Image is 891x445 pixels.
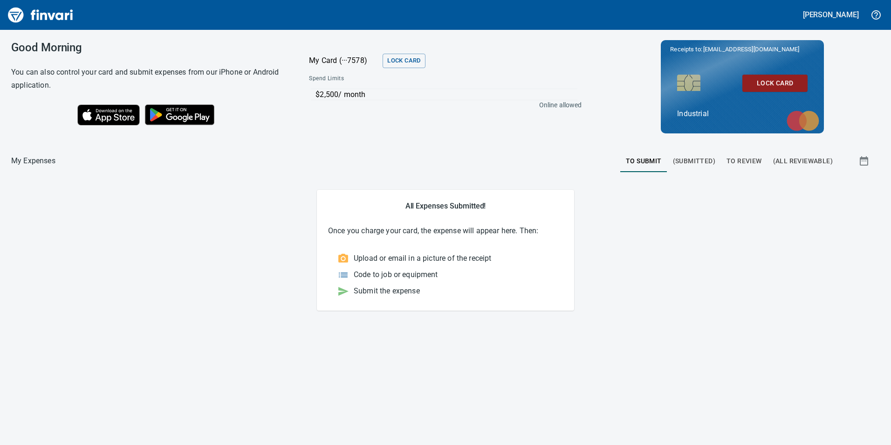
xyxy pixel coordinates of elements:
[677,108,808,119] p: Industrial
[6,4,75,26] img: Finvari
[309,74,462,83] span: Spend Limits
[77,104,140,125] img: Download on the App Store
[702,45,800,54] span: [EMAIL_ADDRESS][DOMAIN_NAME]
[387,56,420,66] span: Lock Card
[302,100,582,110] p: Online allowed
[626,155,662,167] span: To Submit
[803,10,859,20] h5: [PERSON_NAME]
[354,269,438,280] p: Code to job or equipment
[11,66,286,92] h6: You can also control your card and submit expenses from our iPhone or Android application.
[727,155,762,167] span: To Review
[383,54,425,68] button: Lock Card
[801,7,861,22] button: [PERSON_NAME]
[782,106,824,136] img: mastercard.svg
[673,155,715,167] span: (Submitted)
[354,253,491,264] p: Upload or email in a picture of the receipt
[11,155,55,167] p: My Expenses
[328,225,563,236] p: Once you charge your card, the expense will appear here. Then:
[773,155,833,167] span: (All Reviewable)
[11,41,286,54] h3: Good Morning
[309,55,379,66] p: My Card (···7578)
[140,99,220,130] img: Get it on Google Play
[11,155,55,167] nav: breadcrumb
[750,77,800,89] span: Lock Card
[742,75,808,92] button: Lock Card
[328,201,563,211] h5: All Expenses Submitted!
[850,150,880,172] button: Show transactions within a particular date range
[670,45,815,54] p: Receipts to:
[315,89,577,100] p: $2,500 / month
[354,285,420,297] p: Submit the expense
